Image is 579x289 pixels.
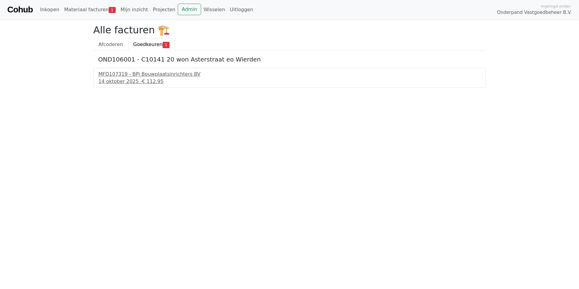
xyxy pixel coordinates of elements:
a: Wisselen [201,4,227,16]
a: Cohub [7,2,33,17]
a: Afcoderen [93,38,128,51]
a: Goedkeuren1 [128,38,175,51]
span: Onderpand Vastgoedbeheer B.V. [497,9,572,16]
a: Inkopen [38,4,61,16]
div: 14 oktober 2025 - [98,78,481,85]
a: Admin [178,4,201,15]
span: 1 [109,7,116,13]
a: Projecten [150,4,178,16]
span: € 112.95 [142,78,164,84]
a: Materiaal facturen1 [62,4,118,16]
h2: Alle facturen 🏗️ [93,24,486,36]
div: MFD107319 - BPi Bouwplaatsinrichters BV [98,71,481,78]
a: Uitloggen [227,4,256,16]
a: MFD107319 - BPi Bouwplaatsinrichters BV14 oktober 2025 -€ 112.95 [98,71,481,85]
span: 1 [163,42,170,48]
span: Goedkeuren [133,42,163,47]
h5: OND106001 - C10141 20 won Asterstraat eo Wierden [98,56,481,63]
span: Ingelogd onder: [541,3,572,9]
a: Mijn inzicht [118,4,151,16]
span: Afcoderen [98,42,123,47]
